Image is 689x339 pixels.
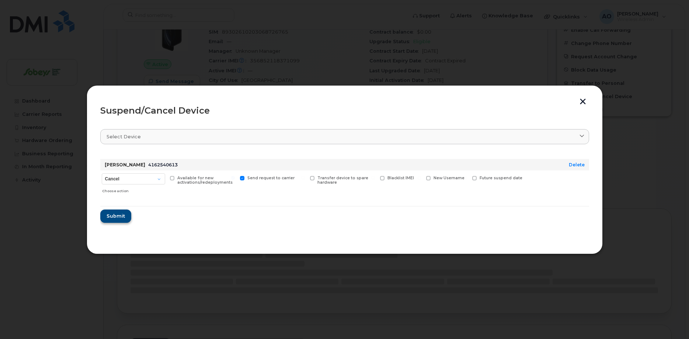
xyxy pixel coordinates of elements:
div: Choose action [102,185,165,194]
span: Submit [107,212,125,219]
span: New Username [434,176,464,180]
span: Select device [107,133,141,140]
input: New Username [417,176,421,180]
input: Blacklist IMEI [371,176,375,180]
a: Delete [569,162,585,167]
div: Suspend/Cancel Device [100,106,589,115]
span: Available for new activations/redeployments [177,176,233,185]
span: Future suspend date [480,176,522,180]
span: 4162540613 [148,162,178,167]
strong: [PERSON_NAME] [105,162,145,167]
input: Send request to carrier [231,176,235,180]
input: Transfer device to spare hardware [301,176,305,180]
input: Future suspend date [463,176,467,180]
span: Blacklist IMEI [387,176,414,180]
button: Submit [100,210,131,223]
span: Transfer device to spare hardware [317,176,368,185]
span: Send request to carrier [247,176,295,180]
a: Select device [100,129,589,144]
input: Available for new activations/redeployments [161,176,165,180]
